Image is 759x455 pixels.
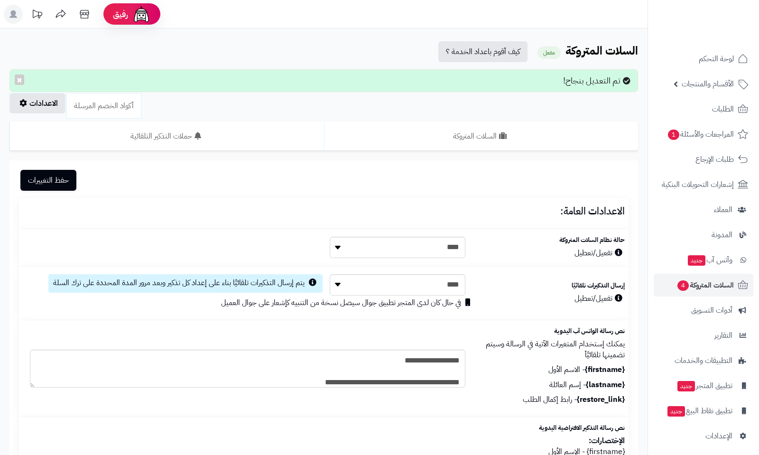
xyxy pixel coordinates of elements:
b: السلات المتروكة [565,42,638,59]
b: {restore_link} [577,394,625,405]
small: مفعل [537,46,561,59]
a: إشعارات التحويلات البنكية [654,173,753,196]
span: أدوات التسويق [691,304,732,317]
a: طلبات الإرجاع [654,148,753,171]
span: التقارير [714,329,732,342]
p: - رابط إكمال الطلب [480,394,625,405]
p: - الاسم الأول [480,364,625,375]
span: جديد [688,255,705,266]
span: جديد [677,381,695,391]
span: 1 [667,129,680,140]
a: التطبيقات والخدمات [654,349,753,372]
a: الاعدادات [9,93,65,113]
a: التقارير [654,324,753,347]
span: الإعدادات [705,429,732,443]
a: تحديثات المنصة [25,5,49,26]
small: في حال كان لدى المتجر تطبيق جوال سيصل نسخة من التنبيه كإشعار على جوال العميل [221,297,461,308]
img: ai-face.png [132,5,151,24]
a: الإعدادات [654,425,753,447]
span: المراجعات والأسئلة [667,128,734,141]
span: الطلبات [712,102,734,116]
span: التطبيقات والخدمات [675,354,732,367]
h3: الاعدادات العامة: [23,206,625,217]
a: تطبيق المتجرجديد [654,374,753,397]
a: أدوات التسويق [654,299,753,322]
span: تفعيل/تعطيل [574,293,625,304]
span: السلات المتروكة [676,279,734,292]
span: لوحة التحكم [699,52,734,65]
a: كيف أقوم باعداد الخدمة ؟ [438,41,528,62]
button: حفظ التغييرات [20,170,76,191]
b: {lastname} [586,379,625,390]
a: وآتس آبجديد [654,249,753,271]
a: الطلبات [654,98,753,121]
a: المراجعات والأسئلة1 [654,123,753,146]
h5: نص رسالة التذكير الافتراضية اليدوية [480,425,625,431]
b: {firstname} [585,364,625,375]
span: وآتس آب [687,253,732,267]
a: أكواد الخصم المرسلة [66,93,141,119]
a: السلات المتروكة4 [654,274,753,297]
strong: الإختصارات: [589,435,625,446]
a: حملات التذكير التلقائية [9,121,324,151]
p: - إسم العائلة [480,380,625,390]
span: جديد [667,406,685,417]
div: تم التعديل بنجاح! [9,69,638,92]
img: logo-2.png [694,7,750,27]
a: السلات المتروكة [324,121,639,151]
span: 4 [677,280,689,291]
span: طلبات الإرجاع [695,153,734,166]
h5: نص رسالة الواتس آب اليدوية [480,328,625,334]
p: يمكنك إستخدام المتغيرات الآتية في الرسالة وسيتم تضمينها تلقائيًأ [480,339,625,361]
h5: إرسال التذكيرات تلقائيًا [480,282,625,289]
span: المدونة [712,228,732,241]
a: لوحة التحكم [654,47,753,70]
button: × [15,74,24,85]
span: تطبيق نقاط البيع [666,404,732,418]
span: تطبيق المتجر [676,379,732,392]
h5: حالة نظام السلات المتروكة [480,237,625,243]
a: العملاء [654,198,753,221]
a: تطبيق نقاط البيعجديد [654,399,753,422]
a: المدونة [654,223,753,246]
span: تفعيل/تعطيل [574,247,625,259]
span: العملاء [714,203,732,216]
small: يتم إرسال التذكيرات تلقائيًا بناء على إعداد كل تذكير وبعد مرور المدة المحددة على ترك السلة [53,277,305,288]
span: إشعارات التحويلات البنكية [662,178,734,191]
span: الأقسام والمنتجات [682,77,734,91]
span: رفيق [113,9,128,20]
